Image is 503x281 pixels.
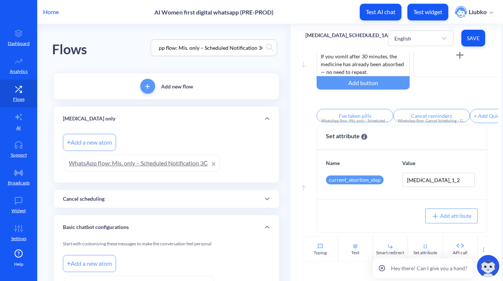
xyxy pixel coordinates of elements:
p: Liubko [469,8,487,16]
div: Flows [52,39,87,60]
div: current_abortion_step [326,175,384,184]
p: Add new flow [161,83,193,90]
p: [MEDICAL_DATA] only [63,115,115,123]
span: Save [467,35,479,42]
p: AI [16,125,21,131]
button: Test AI chat [360,4,401,20]
div: Add a new atom [63,255,116,272]
p: Widget [12,207,26,214]
p: Test AI chat [366,8,395,16]
img: user photo [455,6,467,18]
div: Set attribute [413,249,437,256]
div: WhatsApp flow: Cancel Scheduling – Confirmation [398,118,465,123]
a: WhatsApp flow: Mis. only – Scheduled Notification 3С [65,155,220,172]
p: Analytics [10,68,28,75]
p: Test widget [413,8,442,16]
img: copilot-icon.svg [477,255,499,277]
input: Reply title [317,109,393,122]
div: English [394,34,411,42]
div: Add button [317,76,410,90]
button: Test widget [407,4,448,20]
p: Hey there! Can I give you a hand? [391,264,467,272]
p: Name [326,159,398,167]
div: Add a new atom [63,134,116,151]
span: Set attribute [326,132,367,140]
p: Home [43,7,59,16]
p: Basic chatbot configurations [63,223,129,231]
input: Search [155,43,266,52]
span: Add attribute [432,213,471,219]
div: API call [453,249,467,256]
span: Help [14,261,23,268]
p: Value [402,159,475,167]
div: Smart redirect [376,249,404,256]
p: Cancel scheduling [63,195,105,203]
input: none [402,173,475,187]
p: Settings [11,235,26,242]
div: Start with customizing these messages to make the conversation feel personal [63,240,270,253]
div: [MEDICAL_DATA] only [54,107,279,130]
div: WhatsApp flow: Mis. only – Scheduled Notification 1B [321,118,389,123]
p: Flows [13,96,25,103]
p: Dashboard [8,40,30,47]
button: user photoLiubko [451,5,497,19]
p: Broadcasts [8,180,30,186]
div: Typing [314,249,327,256]
input: Reply title [393,109,470,122]
p: [MEDICAL_DATA]_SCHEDULED_1A [305,32,388,39]
p: Support [11,152,27,158]
button: Save [461,30,485,46]
button: add [140,79,155,94]
div: Cancel scheduling [54,190,279,208]
p: AI Women first digital whatsapp (PRE-PROD) [154,9,273,16]
div: Basic chatbot configurations [54,215,279,239]
div: Text [351,249,359,256]
div: This is your first reminder — it’s time to take the first dose of pills: 𝗺𝗶𝘀𝗼𝗽𝗿𝗼𝘀𝘁𝗼𝗹. ⚠️ Before y... [317,32,410,76]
